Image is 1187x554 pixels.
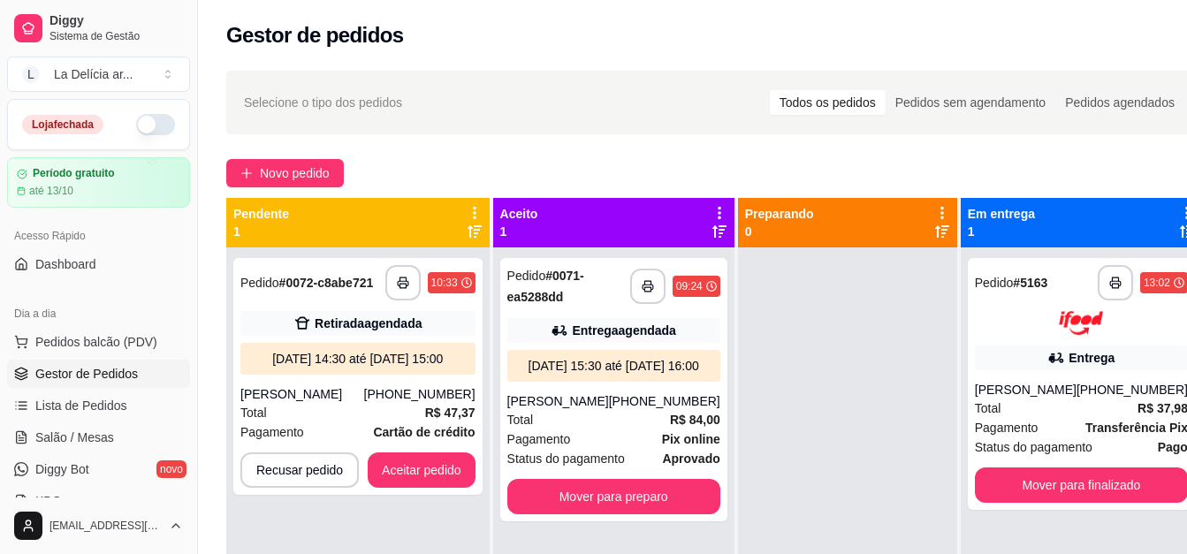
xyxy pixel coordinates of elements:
[260,163,330,183] span: Novo pedido
[22,65,40,83] span: L
[968,205,1035,223] p: Em entrega
[662,452,719,466] strong: aprovado
[507,429,571,449] span: Pagamento
[247,350,468,368] div: [DATE] 14:30 até [DATE] 15:00
[676,279,703,293] div: 09:24
[29,184,73,198] article: até 13/10
[7,157,190,208] a: Período gratuitoaté 13/10
[49,13,183,29] span: Diggy
[975,381,1077,398] div: [PERSON_NAME]
[54,65,133,83] div: La Delícia ar ...
[507,269,584,304] strong: # 0071-ea5288dd
[975,437,1092,457] span: Status do pagamento
[240,422,304,442] span: Pagamento
[7,360,190,388] a: Gestor de Pedidos
[745,223,814,240] p: 0
[35,333,157,351] span: Pedidos balcão (PDV)
[7,391,190,420] a: Lista de Pedidos
[240,452,359,488] button: Recusar pedido
[514,357,713,375] div: [DATE] 15:30 até [DATE] 16:00
[240,403,267,422] span: Total
[368,452,476,488] button: Aceitar pedido
[35,255,96,273] span: Dashboard
[35,397,127,414] span: Lista de Pedidos
[7,57,190,92] button: Select a team
[35,429,114,446] span: Salão / Mesas
[244,93,402,112] span: Selecione o tipo dos pedidos
[7,328,190,356] button: Pedidos balcão (PDV)
[507,410,534,429] span: Total
[279,276,374,290] strong: # 0072-c8abe721
[975,276,1014,290] span: Pedido
[572,322,675,339] div: Entrega agendada
[1059,311,1103,335] img: ifood
[315,315,422,332] div: Retirada agendada
[609,392,720,410] div: [PHONE_NUMBER]
[373,425,475,439] strong: Cartão de crédito
[507,269,546,283] span: Pedido
[670,413,720,427] strong: R$ 84,00
[500,223,538,240] p: 1
[745,205,814,223] p: Preparando
[507,479,720,514] button: Mover para preparo
[49,29,183,43] span: Sistema de Gestão
[136,114,175,135] button: Alterar Status
[364,385,476,403] div: [PHONE_NUMBER]
[886,90,1055,115] div: Pedidos sem agendamento
[35,460,89,478] span: Diggy Bot
[507,392,609,410] div: [PERSON_NAME]
[500,205,538,223] p: Aceito
[240,276,279,290] span: Pedido
[507,449,625,468] span: Status do pagamento
[662,432,720,446] strong: Pix online
[7,423,190,452] a: Salão / Mesas
[968,223,1035,240] p: 1
[7,505,190,547] button: [EMAIL_ADDRESS][DOMAIN_NAME]
[975,418,1039,437] span: Pagamento
[1069,349,1115,367] div: Entrega
[1013,276,1047,290] strong: # 5163
[7,487,190,515] a: KDS
[7,455,190,483] a: Diggy Botnovo
[1144,276,1170,290] div: 13:02
[7,300,190,328] div: Dia a dia
[233,205,289,223] p: Pendente
[7,7,190,49] a: DiggySistema de Gestão
[240,167,253,179] span: plus
[431,276,458,290] div: 10:33
[975,398,1001,418] span: Total
[233,223,289,240] p: 1
[35,365,138,383] span: Gestor de Pedidos
[35,492,61,510] span: KDS
[33,167,115,180] article: Período gratuito
[226,21,404,49] h2: Gestor de pedidos
[425,406,476,420] strong: R$ 47,37
[22,115,103,134] div: Loja fechada
[240,385,364,403] div: [PERSON_NAME]
[1055,90,1184,115] div: Pedidos agendados
[7,222,190,250] div: Acesso Rápido
[770,90,886,115] div: Todos os pedidos
[226,159,344,187] button: Novo pedido
[7,250,190,278] a: Dashboard
[49,519,162,533] span: [EMAIL_ADDRESS][DOMAIN_NAME]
